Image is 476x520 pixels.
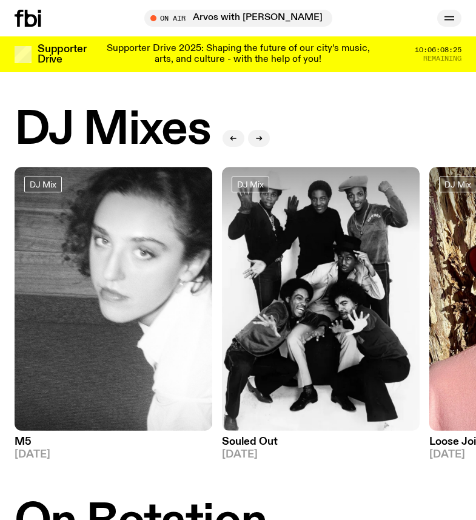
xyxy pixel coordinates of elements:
span: DJ Mix [444,180,471,189]
span: 10:06:08:25 [415,47,461,53]
span: DJ Mix [30,180,56,189]
a: DJ Mix [232,177,269,192]
h2: DJ Mixes [15,107,210,154]
h3: M5 [15,437,212,447]
a: M5[DATE] [15,431,212,460]
h3: Supporter Drive [38,44,86,65]
h3: Souled Out [222,437,420,447]
span: DJ Mix [237,180,264,189]
span: Remaining [423,55,461,62]
span: [DATE] [222,450,420,460]
a: Souled Out[DATE] [222,431,420,460]
button: On AirArvos with [PERSON_NAME] [144,10,332,27]
p: Supporter Drive 2025: Shaping the future of our city’s music, arts, and culture - with the help o... [102,44,374,65]
a: DJ Mix [24,177,62,192]
span: [DATE] [15,450,212,460]
img: A black and white photo of Lilly wearing a white blouse and looking up at the camera. [15,167,212,431]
